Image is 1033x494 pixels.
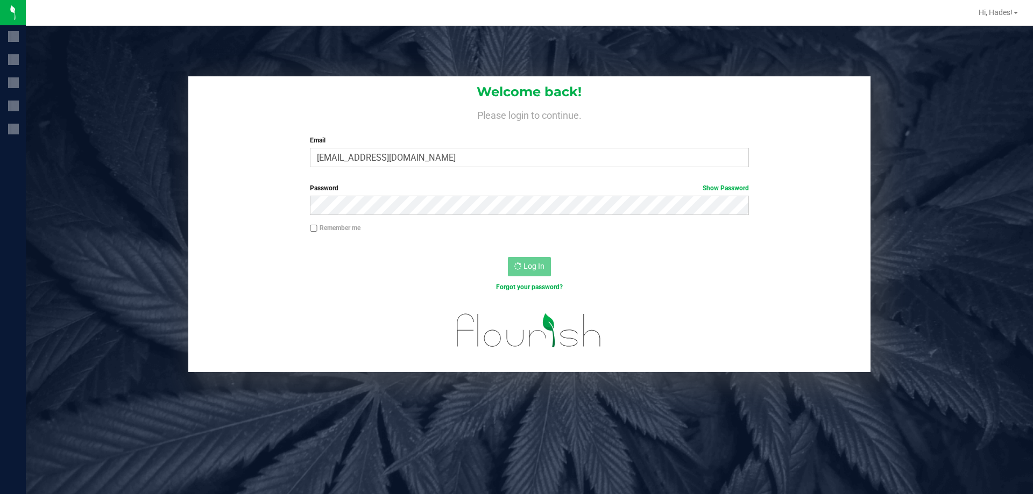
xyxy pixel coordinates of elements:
[188,85,871,99] h1: Welcome back!
[310,223,360,233] label: Remember me
[188,108,871,120] h4: Please login to continue.
[979,8,1013,17] span: Hi, Hades!
[310,184,338,192] span: Password
[310,135,748,145] label: Email
[703,184,749,192] a: Show Password
[444,303,614,358] img: flourish_logo.svg
[310,225,317,232] input: Remember me
[496,283,563,291] a: Forgot your password?
[508,257,551,276] button: Log In
[523,262,544,270] span: Log In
